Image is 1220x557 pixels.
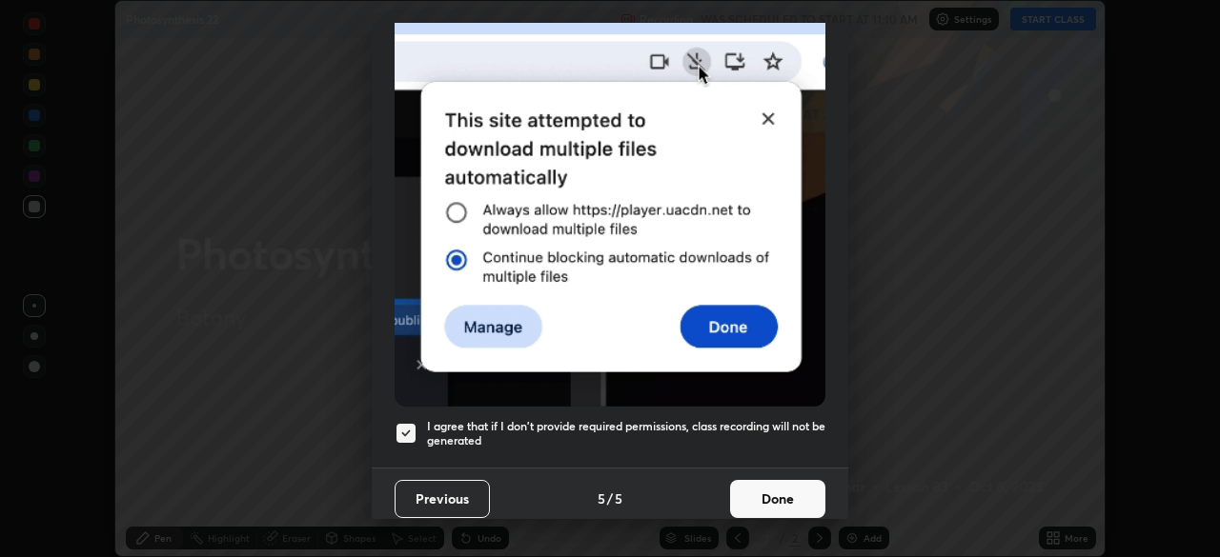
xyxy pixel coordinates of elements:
button: Previous [395,480,490,518]
h5: I agree that if I don't provide required permissions, class recording will not be generated [427,419,825,448]
h4: 5 [615,488,622,508]
h4: / [607,488,613,508]
h4: 5 [598,488,605,508]
button: Done [730,480,825,518]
